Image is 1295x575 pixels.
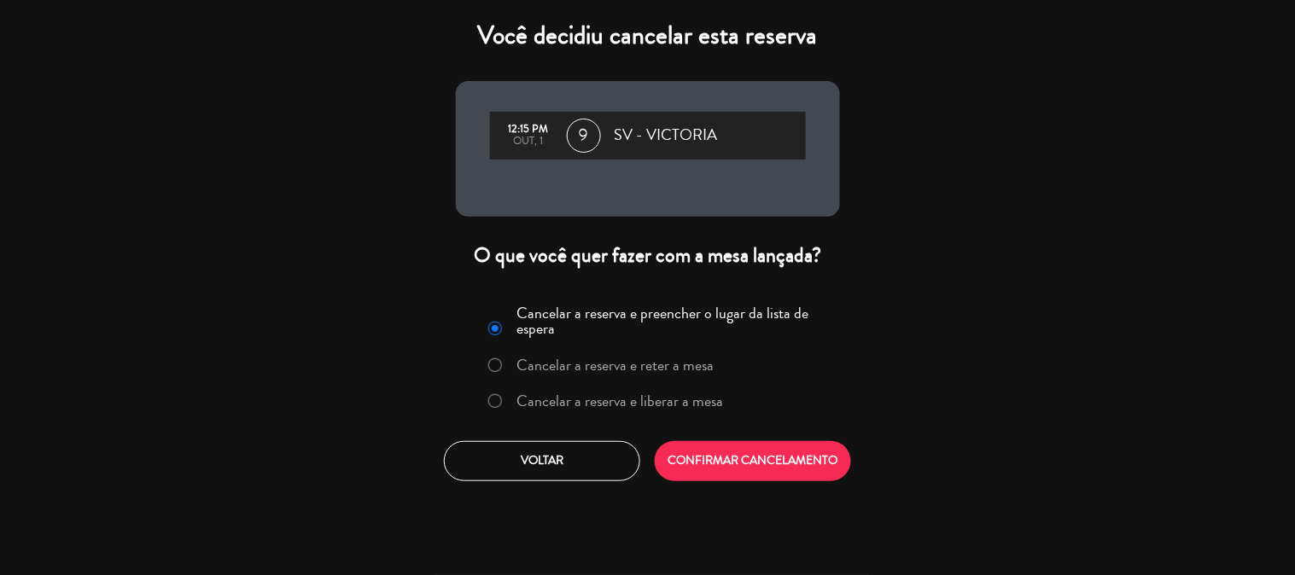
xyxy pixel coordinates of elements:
h4: Você decidiu cancelar esta reserva [456,20,840,51]
button: Voltar [444,441,640,481]
div: O que você quer fazer com a mesa lançada? [456,242,840,269]
label: Cancelar a reserva e preencher o lugar da lista de espera [516,305,829,336]
span: 9 [567,119,601,153]
button: CONFIRMAR CANCELAMENTO [655,441,851,481]
span: SV - VICTORIA [615,123,718,148]
div: 12:15 PM [499,124,558,136]
label: Cancelar a reserva e reter a mesa [516,357,714,373]
div: out, 1 [499,136,558,148]
label: Cancelar a reserva e liberar a mesa [516,393,723,409]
